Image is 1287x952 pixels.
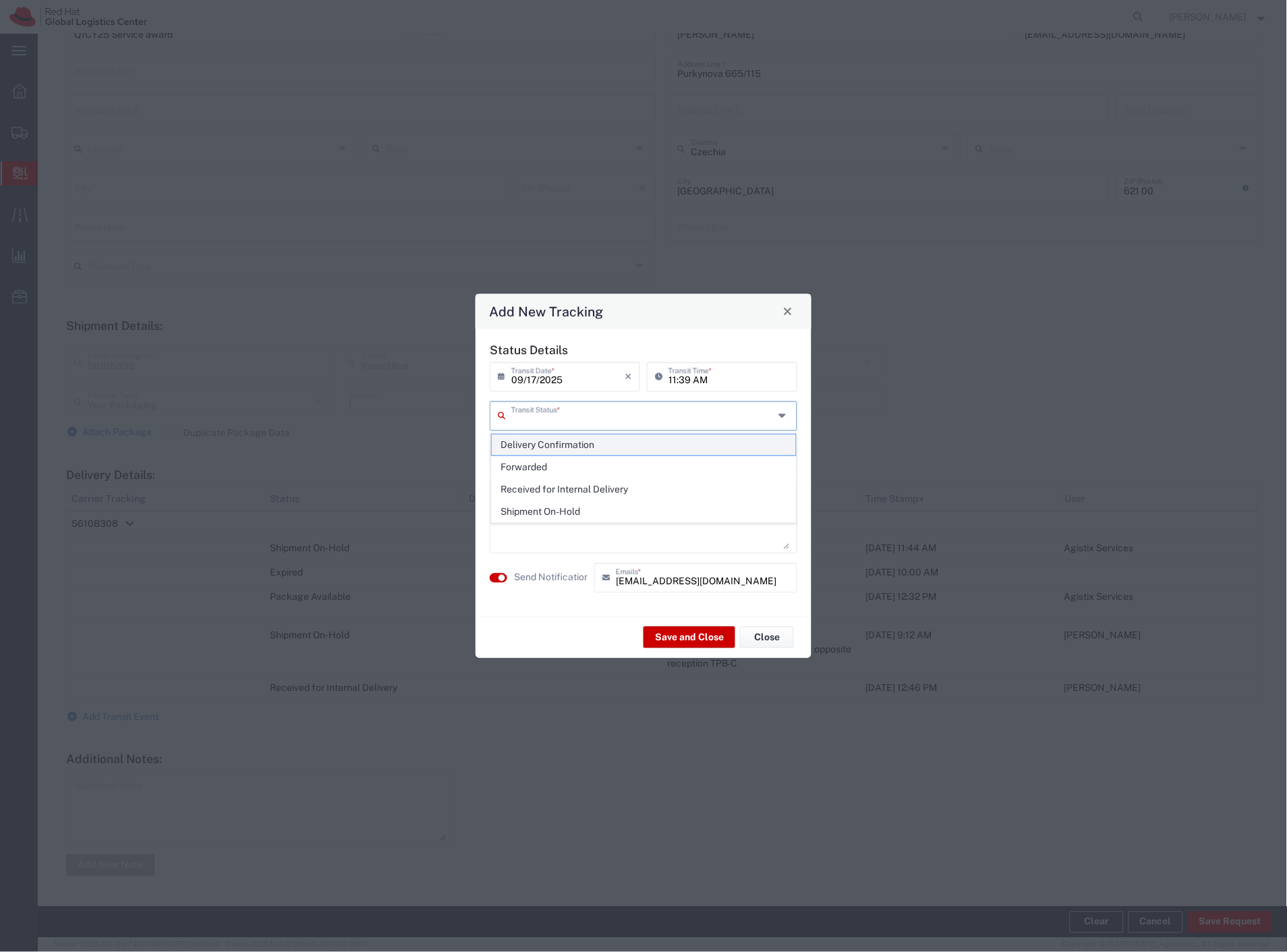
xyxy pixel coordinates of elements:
[490,343,797,357] h5: Status Details
[492,435,797,455] span: Delivery Confirmation
[740,627,794,648] button: Close
[490,302,604,321] h4: Add New Tracking
[643,627,735,648] button: Save and Close
[492,479,797,500] span: Received for Internal Delivery
[514,571,590,585] label: Send Notification
[492,501,797,522] span: Shipment On-Hold
[514,571,588,585] agx-label: Send Notification
[778,302,797,320] button: Close
[625,366,632,387] i: ×
[492,457,797,478] span: Forwarded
